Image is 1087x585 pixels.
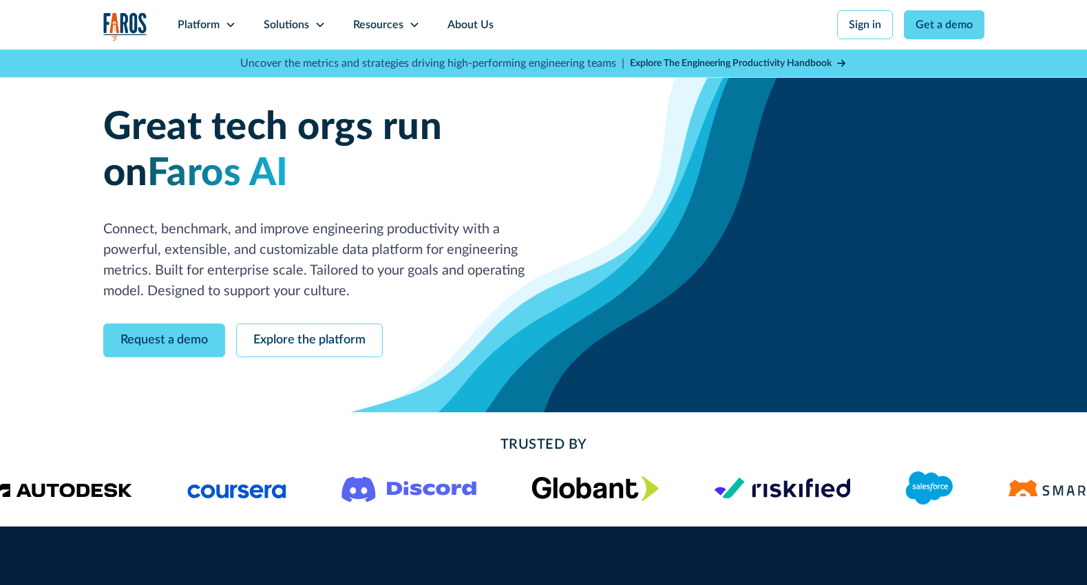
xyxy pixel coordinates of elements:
div: Explore The Engineering Productivity Handbook [630,56,832,71]
a: Get a demo [904,10,984,39]
p: Connect, benchmark, and improve engineering productivity with a powerful, extensible, and customi... [103,219,544,301]
img: Logo of the communication platform Discord. [341,474,476,502]
h2: Trusted By [213,434,874,455]
img: Logo of the online learning platform Coursera. [187,477,286,499]
div: Platform [178,17,220,33]
img: Logo of the CRM platform Salesforce. [905,471,953,504]
img: Logo of the risk management platform Riskified. [714,477,850,499]
a: Sign in [837,10,893,39]
h1: Great tech orgs run on [103,105,544,197]
a: Request a demo [103,323,225,357]
img: Globant's logo [531,476,659,501]
span: Faros AI [147,154,288,193]
div: Solutions [264,17,309,33]
div: Resources [353,17,403,33]
a: home [103,12,147,41]
img: Logo of the analytics and reporting company Faros. [103,12,147,41]
p: Uncover the metrics and strategies driving high-performing engineering teams | [240,55,624,72]
a: Explore The Engineering Productivity Handbook [630,56,847,71]
a: Explore the platform [236,323,383,357]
